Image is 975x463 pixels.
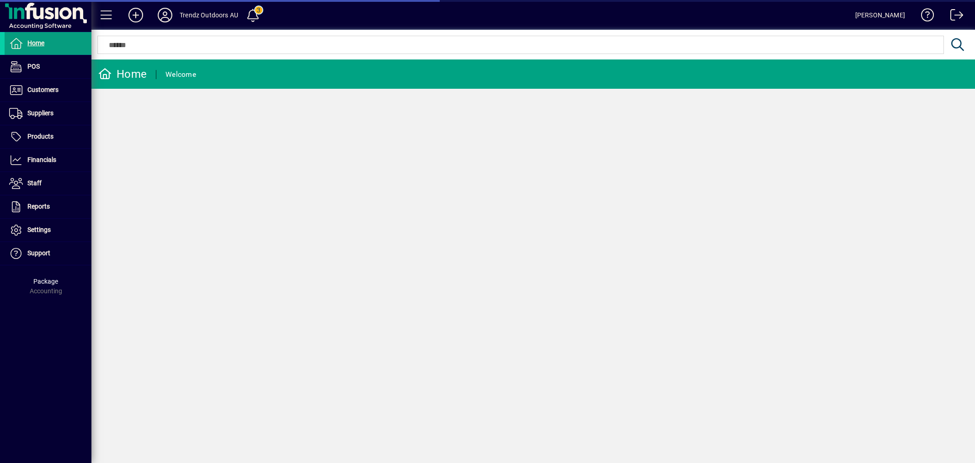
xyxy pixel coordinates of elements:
[27,249,50,257] span: Support
[5,125,91,148] a: Products
[5,55,91,78] a: POS
[5,102,91,125] a: Suppliers
[33,278,58,285] span: Package
[27,156,56,163] span: Financials
[855,8,905,22] div: [PERSON_NAME]
[5,242,91,265] a: Support
[27,86,59,93] span: Customers
[27,226,51,233] span: Settings
[27,109,53,117] span: Suppliers
[150,7,180,23] button: Profile
[943,2,964,32] a: Logout
[27,179,42,187] span: Staff
[27,63,40,70] span: POS
[27,203,50,210] span: Reports
[165,67,196,82] div: Welcome
[121,7,150,23] button: Add
[914,2,934,32] a: Knowledge Base
[27,39,44,47] span: Home
[5,79,91,102] a: Customers
[5,172,91,195] a: Staff
[180,8,238,22] div: Trendz Outdoors AU
[27,133,53,140] span: Products
[5,149,91,172] a: Financials
[5,219,91,242] a: Settings
[98,67,147,81] div: Home
[5,195,91,218] a: Reports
